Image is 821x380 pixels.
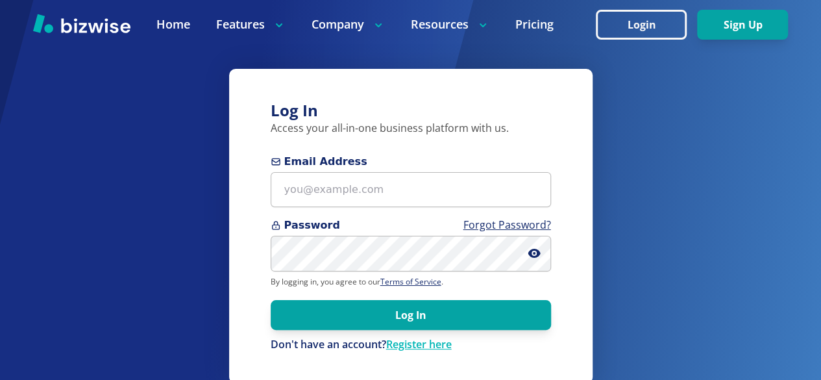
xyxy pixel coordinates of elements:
button: Log In [271,300,551,330]
button: Login [596,10,687,40]
span: Password [271,218,551,233]
p: Company [312,16,385,32]
p: Don't have an account? [271,338,551,352]
p: Resources [411,16,489,32]
a: Sign Up [697,19,788,31]
a: Register here [386,337,452,351]
p: By logging in, you agree to our . [271,277,551,287]
button: Sign Up [697,10,788,40]
h3: Log In [271,100,551,121]
input: you@example.com [271,172,551,208]
img: Bizwise Logo [33,14,130,33]
div: Don't have an account?Register here [271,338,551,352]
a: Terms of Service [380,276,441,287]
p: Access your all-in-one business platform with us. [271,121,551,136]
a: Login [596,19,697,31]
a: Home [156,16,190,32]
a: Pricing [515,16,554,32]
p: Features [216,16,286,32]
span: Email Address [271,154,551,170]
a: Forgot Password? [463,218,551,232]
